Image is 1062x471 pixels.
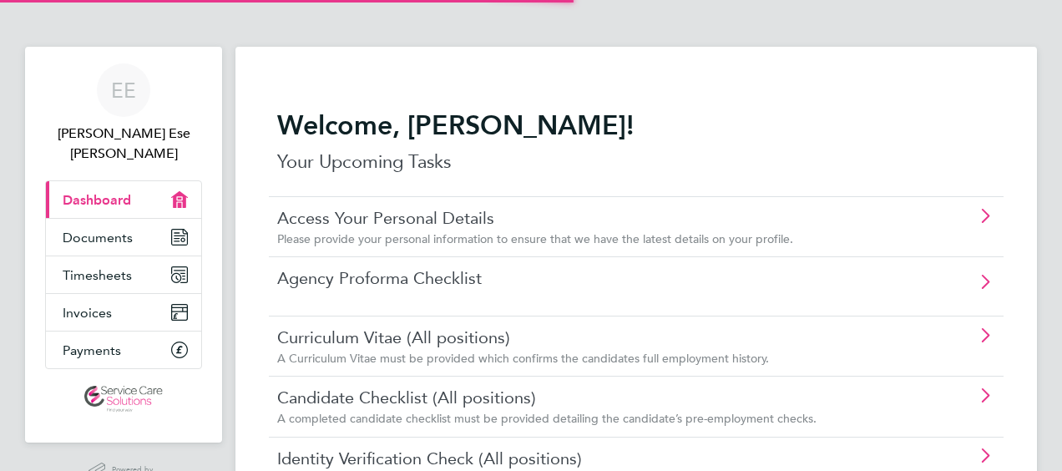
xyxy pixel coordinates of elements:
h2: Welcome, [PERSON_NAME]! [277,109,995,142]
span: A Curriculum Vitae must be provided which confirms the candidates full employment history. [277,351,769,366]
span: Dashboard [63,192,131,208]
span: Ericka Ese Anthony [45,124,202,164]
a: Dashboard [46,181,201,218]
a: Timesheets [46,256,201,293]
a: EE[PERSON_NAME] Ese [PERSON_NAME] [45,63,202,164]
span: Payments [63,342,121,358]
span: Documents [63,230,133,246]
a: Candidate Checklist (All positions) [277,387,901,408]
a: Go to home page [45,386,202,413]
nav: Main navigation [25,47,222,443]
span: Invoices [63,305,112,321]
span: Please provide your personal information to ensure that we have the latest details on your profile. [277,231,793,246]
img: servicecare-logo-retina.png [84,386,163,413]
a: Documents [46,219,201,256]
span: EE [111,79,136,101]
a: Identity Verification Check (All positions) [277,448,901,469]
a: Curriculum Vitae (All positions) [277,327,901,348]
a: Invoices [46,294,201,331]
span: Timesheets [63,267,132,283]
a: Payments [46,332,201,368]
a: Agency Proforma Checklist [277,267,901,289]
p: Your Upcoming Tasks [277,149,995,175]
span: A completed candidate checklist must be provided detailing the candidate’s pre-employment checks. [277,411,817,426]
a: Access Your Personal Details [277,207,901,229]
